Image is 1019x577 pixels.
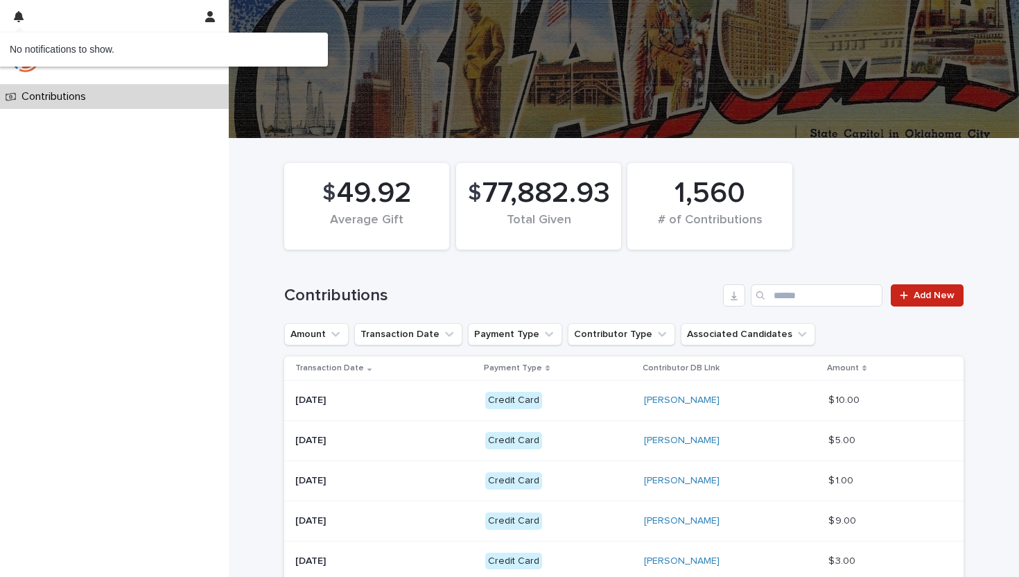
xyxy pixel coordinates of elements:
[644,556,720,567] a: [PERSON_NAME]
[914,291,955,300] span: Add New
[10,44,317,55] p: No notifications to show.
[828,553,858,567] p: $ 3.00
[284,460,964,501] tr: [DATE]Credit Card[PERSON_NAME] $ 1.00$ 1.00
[644,435,720,447] a: [PERSON_NAME]
[643,361,720,376] p: Contributor DB LInk
[284,421,964,461] tr: [DATE]Credit Card[PERSON_NAME] $ 5.00$ 5.00
[681,323,815,345] button: Associated Candidates
[485,553,542,570] div: Credit Card
[295,361,364,376] p: Transaction Date
[891,284,964,307] a: Add New
[468,323,562,345] button: Payment Type
[337,176,412,211] span: 49.92
[480,213,598,242] div: Total Given
[295,435,474,447] p: [DATE]
[468,180,481,207] span: $
[284,381,964,421] tr: [DATE]Credit Card[PERSON_NAME] $ 10.00$ 10.00
[482,176,610,211] span: 77,882.93
[354,323,462,345] button: Transaction Date
[485,472,542,490] div: Credit Card
[295,475,474,487] p: [DATE]
[828,472,856,487] p: $ 1.00
[308,213,426,242] div: Average Gift
[485,392,542,409] div: Credit Card
[644,475,720,487] a: [PERSON_NAME]
[828,513,859,527] p: $ 9.00
[322,180,336,207] span: $
[485,432,542,449] div: Credit Card
[651,213,769,242] div: # of Contributions
[651,176,769,211] div: 1,560
[644,395,720,406] a: [PERSON_NAME]
[485,513,542,530] div: Credit Card
[828,432,858,447] p: $ 5.00
[828,392,862,406] p: $ 10.00
[827,361,859,376] p: Amount
[284,286,717,306] h1: Contributions
[284,323,349,345] button: Amount
[751,284,882,307] input: Search
[295,515,474,527] p: [DATE]
[295,556,474,567] p: [DATE]
[484,361,542,376] p: Payment Type
[295,395,474,406] p: [DATE]
[284,501,964,541] tr: [DATE]Credit Card[PERSON_NAME] $ 9.00$ 9.00
[16,90,97,103] p: Contributions
[644,515,720,527] a: [PERSON_NAME]
[568,323,675,345] button: Contributor Type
